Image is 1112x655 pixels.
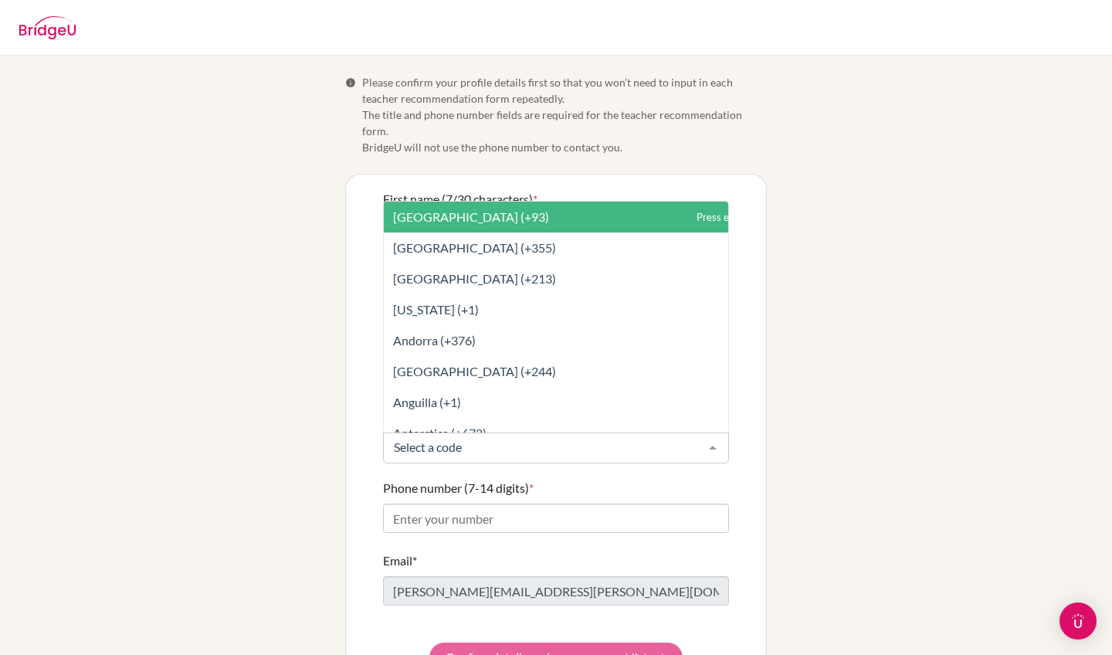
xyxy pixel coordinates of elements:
[393,302,479,317] span: [US_STATE] (+1)
[390,439,697,455] input: Select a code
[383,504,729,533] input: Enter your number
[362,74,767,155] span: Please confirm your profile details first so that you won’t need to input in each teacher recomme...
[345,77,356,88] span: Info
[383,190,537,209] label: First name (7/30 characters)
[19,16,76,39] img: BridgeU logo
[383,551,417,570] label: Email*
[393,333,476,348] span: Andorra (+376)
[393,426,486,440] span: Antarctica (+672)
[393,271,556,286] span: [GEOGRAPHIC_DATA] (+213)
[393,209,549,224] span: [GEOGRAPHIC_DATA] (+93)
[393,364,556,378] span: [GEOGRAPHIC_DATA] (+244)
[1059,602,1097,640] div: Open Intercom Messenger
[383,479,534,497] label: Phone number (7-14 digits)
[393,240,556,255] span: [GEOGRAPHIC_DATA] (+355)
[393,395,461,409] span: Anguilla (+1)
